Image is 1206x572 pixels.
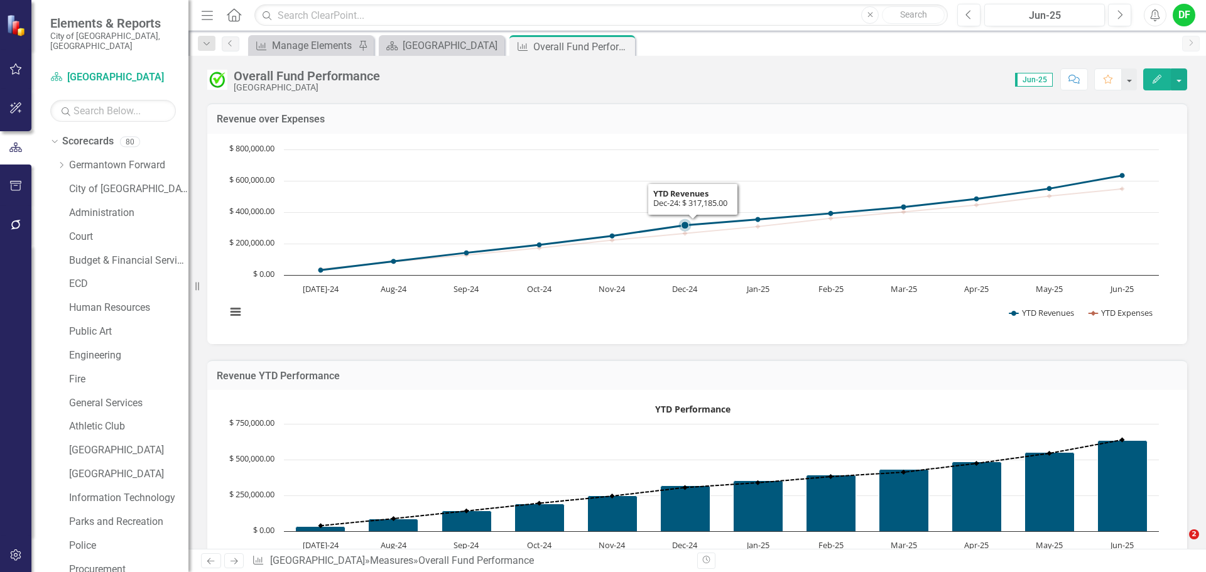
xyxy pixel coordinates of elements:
[270,554,365,566] a: [GEOGRAPHIC_DATA]
[227,303,244,321] button: View chart menu, Chart
[253,524,274,536] text: $ 0.00
[229,453,274,464] text: $ 500,000.00
[69,182,188,197] a: City of [GEOGRAPHIC_DATA]
[234,69,380,83] div: Overall Fund Performance
[69,515,188,529] a: Parks and Recreation
[69,230,188,244] a: Court
[900,9,927,19] span: Search
[69,491,188,505] a: Information Technology
[220,143,1165,332] svg: Interactive chart
[1025,453,1075,532] path: May-25, 550,517. YTD Revenues.
[381,539,407,551] text: Aug-24
[6,14,28,36] img: ClearPoint Strategy
[391,259,396,264] path: Aug-24, 87,127. YTD Revenues.
[403,38,501,53] div: [GEOGRAPHIC_DATA]
[537,501,542,506] path: Oct-24, 195,336. Previous YTD Revenues.
[989,8,1100,23] div: Jun-25
[901,209,906,214] path: Mar-25, 401,778. YTD Expenses.
[229,488,274,500] text: $ 250,000.00
[1047,193,1052,198] path: May-25, 503,012. YTD Expenses.
[610,233,615,238] path: Nov-24, 249,148. YTD Revenues.
[69,419,188,434] a: Athletic Club
[464,250,469,255] path: Sep-24, 141,496. YTD Revenues.
[318,267,323,273] path: Jul-24, 31,000. YTD Revenues.
[672,283,698,294] text: Dec-24
[610,494,615,499] path: Nov-24, 245,458. Previous YTD Revenues.
[69,372,188,387] a: Fire
[120,136,140,147] div: 80
[1047,186,1052,191] path: May-25, 550,517. YTD Revenues.
[1120,438,1125,443] path: Jun-25, 638,427. Previous YTD Revenues.
[964,283,989,294] text: Apr-25
[984,4,1105,26] button: Jun-25
[682,221,689,229] path: Dec-24, 317,185. YTD Revenues.
[1036,539,1063,551] text: May-25
[69,206,188,220] a: Administration
[891,283,917,294] text: Mar-25
[391,516,396,521] path: Aug-24, 87,692. Previous YTD Revenues.
[69,443,188,458] a: [GEOGRAPHIC_DATA]
[537,242,542,247] path: Oct-24, 191,973. YTD Revenues.
[974,196,979,201] path: Apr-25, 484,651. YTD Revenues.
[599,539,626,551] text: Nov-24
[828,215,834,220] path: Feb-25, 361,477. YTD Expenses.
[454,283,479,294] text: Sep-24
[661,486,710,532] path: Dec-24, 317,185. YTD Revenues.
[879,470,929,532] path: Mar-25, 433,056. YTD Revenues.
[303,539,339,551] text: [DATE]-24
[882,6,945,24] button: Search
[229,174,274,185] text: $ 600,000.00
[746,283,769,294] text: Jan-25
[527,283,552,294] text: Oct-24
[828,474,834,479] path: Feb-25, 381,174. Previous YTD Revenues.
[253,268,274,279] text: $ 0.00
[818,283,844,294] text: Feb-25
[442,511,492,532] path: Sep-24, 141,496. YTD Revenues.
[1015,73,1053,87] span: Jun-25
[220,143,1175,332] div: Chart. Highcharts interactive chart.
[217,370,1178,382] h3: Revenue YTD Performance
[901,470,906,475] path: Mar-25, 412,200. Previous YTD Revenues.
[533,39,632,55] div: Overall Fund Performance
[369,519,418,532] path: Aug-24, 87,127. YTD Revenues.
[746,539,769,551] text: Jan-25
[527,539,552,551] text: Oct-24
[1173,4,1195,26] button: DF
[69,301,188,315] a: Human Resources
[50,16,176,31] span: Elements & Reports
[296,441,1148,532] g: YTD Revenues, series 2 of 2. Bar series with 12 bars.
[296,527,345,532] path: Jul-24, 31,000. YTD Revenues.
[818,539,844,551] text: Feb-25
[381,283,407,294] text: Aug-24
[318,523,323,528] path: Jul-24, 38,376. Previous YTD Revenues.
[1036,283,1063,294] text: May-25
[69,158,188,173] a: Germantown Forward
[69,254,188,268] a: Budget & Financial Services
[964,539,989,551] text: Apr-25
[382,38,501,53] a: [GEOGRAPHIC_DATA]
[952,462,1002,532] path: Apr-25, 484,651. YTD Revenues.
[50,70,176,85] a: [GEOGRAPHIC_DATA]
[62,134,114,149] a: Scorecards
[599,283,626,294] text: Nov-24
[1163,529,1193,559] iframe: Intercom live chat
[901,204,906,209] path: Mar-25, 433,056. YTD Revenues.
[69,348,188,363] a: Engineering
[828,210,833,215] path: Feb-25, 392,503. YTD Revenues.
[229,205,274,217] text: $ 400,000.00
[229,237,274,248] text: $ 200,000.00
[252,554,688,568] div: » »
[588,496,638,532] path: Nov-24, 249,148. YTD Revenues.
[683,485,688,490] path: Dec-24, 304,830. Previous YTD Revenues.
[69,539,188,553] a: Police
[69,277,188,291] a: ECD
[974,461,979,466] path: Apr-25, 473,475. Previous YTD Revenues.
[734,481,783,532] path: Jan-25, 354,154. YTD Revenues.
[1189,529,1199,539] span: 2
[1047,451,1052,456] path: May-25, 544,062. Previous YTD Revenues.
[418,554,534,566] div: Overall Fund Performance
[1109,283,1134,294] text: Jun-25
[672,539,698,551] text: Dec-24
[807,475,856,532] path: Feb-25, 392,503. YTD Revenues.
